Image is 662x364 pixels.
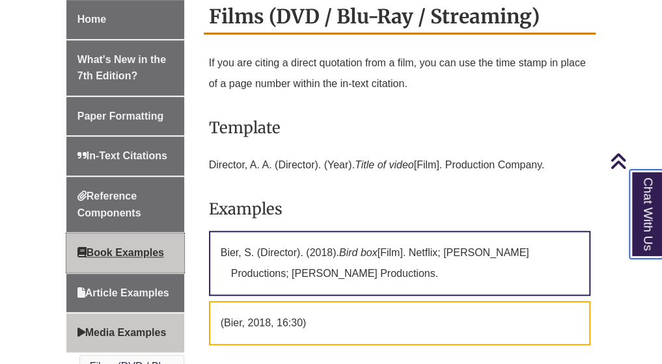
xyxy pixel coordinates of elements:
[66,97,184,136] a: Paper Formatting
[77,287,169,298] span: Article Examples
[77,247,164,258] span: Book Examples
[66,274,184,313] a: Article Examples
[66,233,184,272] a: Book Examples
[355,159,414,170] em: Title of video
[66,40,184,96] a: What's New in the 7th Edition?
[77,54,166,82] span: What's New in the 7th Edition?
[66,313,184,352] a: Media Examples
[77,150,167,161] span: In-Text Citations
[209,301,591,345] p: (Bier, 2018, 16:30)
[209,47,591,99] p: If you are citing a direct quotation from a film, you can use the time stamp in place of a page n...
[77,327,167,338] span: Media Examples
[77,190,141,218] span: Reference Components
[209,231,591,296] p: Bier, S. (Director). (2018). [Film]. Netflix; [PERSON_NAME] Productions; [PERSON_NAME] Productions.
[209,149,591,181] p: Director, A. A. (Director). (Year). [Film]. Production Company.
[77,110,163,122] span: Paper Formatting
[610,152,659,170] a: Back to Top
[66,177,184,232] a: Reference Components
[209,194,591,224] h3: Examples
[339,247,378,258] em: Bird box
[77,14,106,25] span: Home
[66,136,184,175] a: In-Text Citations
[209,112,591,143] h3: Template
